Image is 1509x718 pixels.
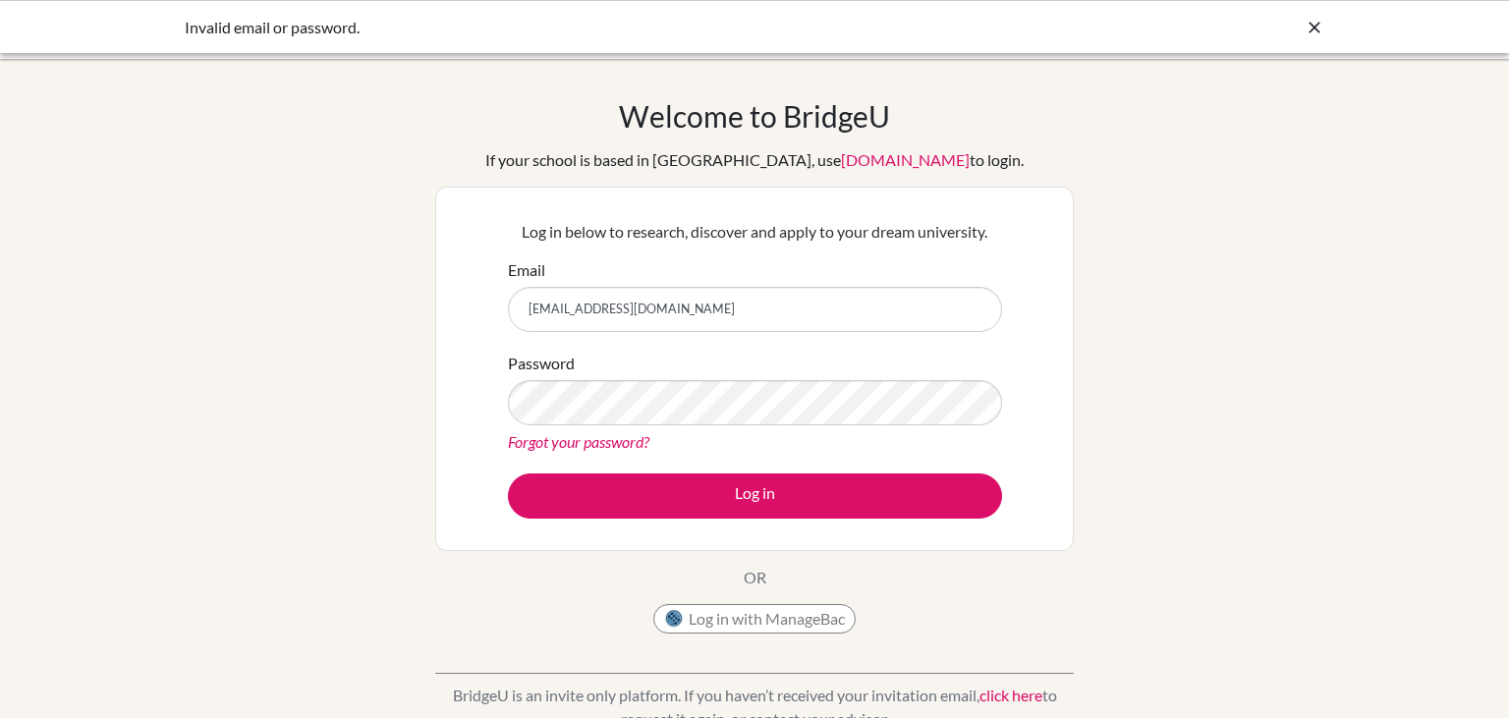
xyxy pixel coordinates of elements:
a: Forgot your password? [508,432,649,451]
label: Password [508,352,575,375]
div: If your school is based in [GEOGRAPHIC_DATA], use to login. [485,148,1024,172]
a: [DOMAIN_NAME] [841,150,970,169]
button: Log in with ManageBac [653,604,856,634]
p: Log in below to research, discover and apply to your dream university. [508,220,1002,244]
a: click here [979,686,1042,704]
p: OR [744,566,766,589]
label: Email [508,258,545,282]
button: Log in [508,473,1002,519]
div: Invalid email or password. [185,16,1030,39]
h1: Welcome to BridgeU [619,98,890,134]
